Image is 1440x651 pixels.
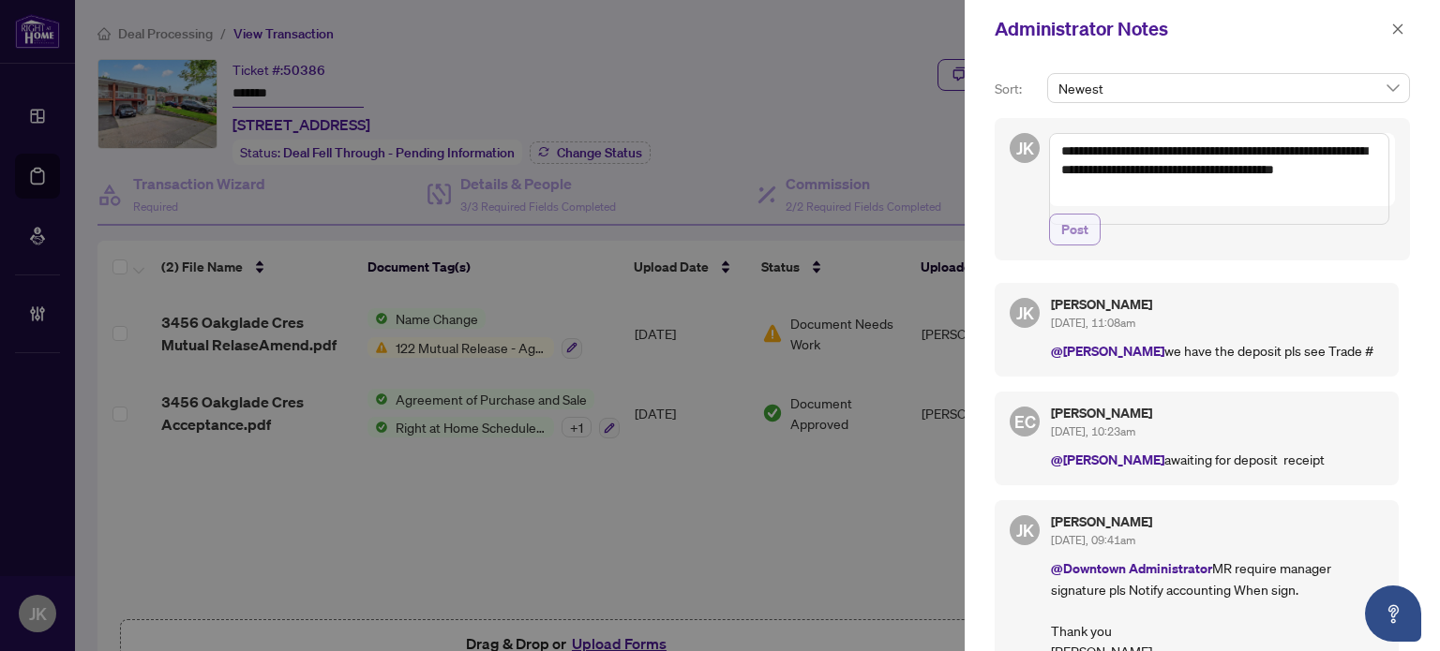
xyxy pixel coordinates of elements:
[1051,533,1135,547] span: [DATE], 09:41am
[1051,451,1164,468] span: @[PERSON_NAME]
[1051,515,1384,528] h5: [PERSON_NAME]
[1016,300,1034,326] span: JK
[1058,74,1399,102] span: Newest
[1051,340,1384,362] p: we have the deposit pls see Trade #
[1391,22,1404,36] span: close
[1051,559,1212,577] span: @Downtown Administrator
[1049,214,1101,245] button: Post
[1051,424,1135,438] span: [DATE], 10:23am
[1051,316,1135,330] span: [DATE], 11:08am
[1016,517,1034,543] span: JK
[995,79,1040,99] p: Sort:
[1051,298,1384,311] h5: [PERSON_NAME]
[1061,215,1088,244] span: Post
[1365,585,1421,642] button: Open asap
[1051,449,1384,470] p: awaiting for deposit receipt
[1016,135,1034,161] span: JK
[1014,408,1036,435] span: EC
[1051,342,1164,360] span: @[PERSON_NAME]
[995,15,1386,43] div: Administrator Notes
[1051,407,1384,420] h5: [PERSON_NAME]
